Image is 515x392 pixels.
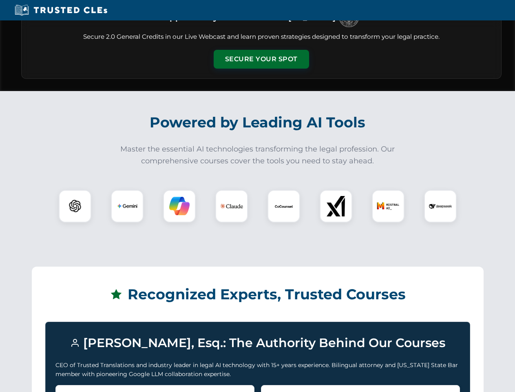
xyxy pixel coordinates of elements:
[220,195,243,218] img: Claude Logo
[326,196,346,216] img: xAI Logo
[377,195,400,218] img: Mistral AI Logo
[117,196,137,216] img: Gemini Logo
[429,195,452,218] img: DeepSeek Logo
[115,143,400,167] p: Master the essential AI technologies transforming the legal profession. Our comprehensive courses...
[45,280,470,309] h2: Recognized Experts, Trusted Courses
[59,190,91,223] div: ChatGPT
[214,50,309,69] button: Secure Your Spot
[163,190,196,223] div: Copilot
[55,332,460,354] h3: [PERSON_NAME], Esq.: The Authority Behind Our Courses
[267,190,300,223] div: CoCounsel
[169,196,190,216] img: Copilot Logo
[12,4,110,16] img: Trusted CLEs
[372,190,404,223] div: Mistral AI
[55,361,460,379] p: CEO of Trusted Translations and industry leader in legal AI technology with 15+ years experience....
[274,196,294,216] img: CoCounsel Logo
[424,190,457,223] div: DeepSeek
[111,190,144,223] div: Gemini
[215,190,248,223] div: Claude
[63,194,87,218] img: ChatGPT Logo
[320,190,352,223] div: xAI
[32,108,484,137] h2: Powered by Leading AI Tools
[31,32,491,42] p: Secure 2.0 General Credits in our Live Webcast and learn proven strategies designed to transform ...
